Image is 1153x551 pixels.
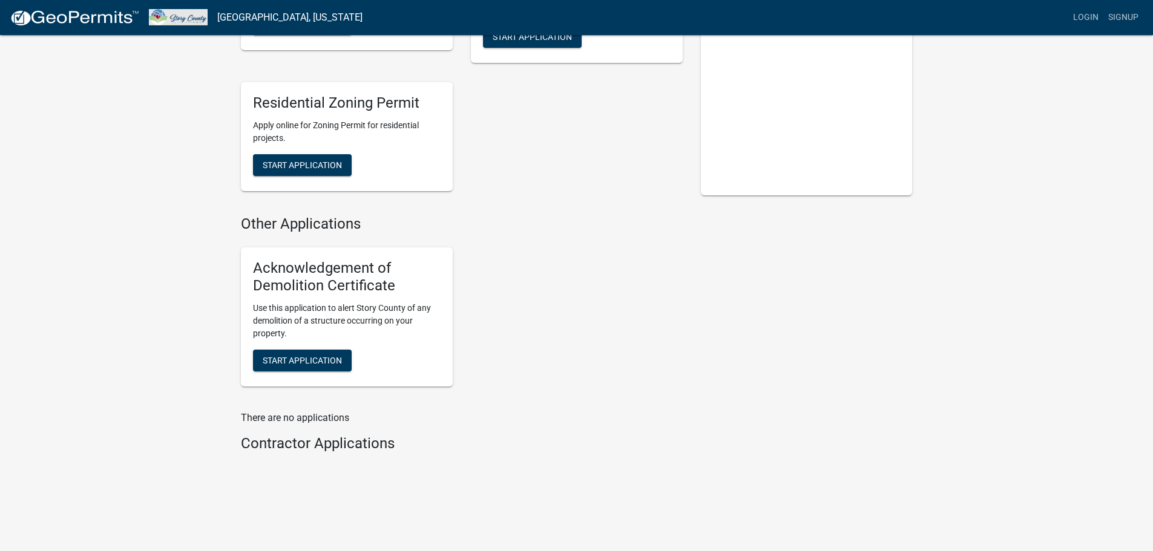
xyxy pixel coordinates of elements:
button: Start Application [483,26,582,48]
p: Apply online for Zoning Permit for residential projects. [253,119,441,145]
wm-workflow-list-section: Other Applications [241,215,683,396]
h4: Other Applications [241,215,683,233]
h5: Acknowledgement of Demolition Certificate [253,259,441,295]
img: Story County, Iowa [149,9,208,25]
a: Signup [1103,6,1143,29]
span: Start Application [263,355,342,365]
h4: Contractor Applications [241,435,683,452]
span: Start Application [493,32,572,42]
wm-workflow-list-section: Contractor Applications [241,435,683,457]
a: Login [1068,6,1103,29]
a: [GEOGRAPHIC_DATA], [US_STATE] [217,7,363,28]
h5: Residential Zoning Permit [253,94,441,112]
button: Start Application [253,154,352,176]
span: Start Application [263,160,342,170]
p: There are no applications [241,411,683,425]
button: Start Application [253,350,352,371]
p: Use this application to alert Story County of any demolition of a structure occurring on your pro... [253,302,441,340]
